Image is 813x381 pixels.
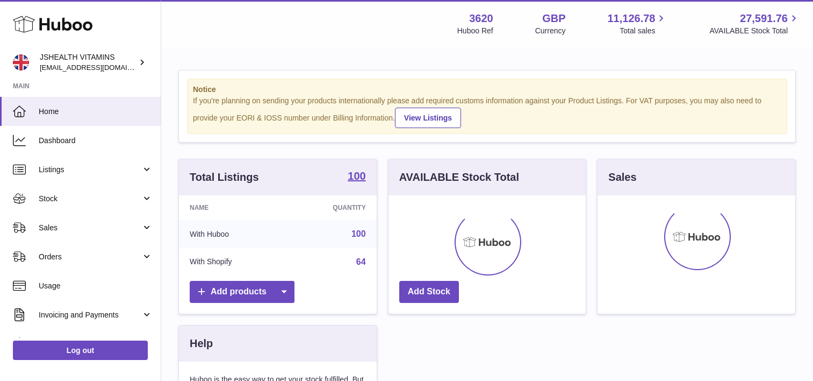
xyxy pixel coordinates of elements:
strong: Notice [193,84,781,95]
strong: 100 [348,171,365,181]
img: internalAdmin-3620@internal.huboo.com [13,54,29,70]
span: Home [39,107,153,117]
span: [EMAIL_ADDRESS][DOMAIN_NAME] [40,63,158,72]
span: Invoicing and Payments [39,310,141,320]
span: Orders [39,252,141,262]
a: View Listings [395,108,461,128]
h3: Sales [608,170,636,185]
div: Huboo Ref [457,26,493,36]
th: Name [179,195,285,220]
a: Add Stock [399,281,459,303]
a: 100 [348,171,365,184]
a: 100 [351,229,366,238]
strong: GBP [542,11,565,26]
th: Quantity [285,195,376,220]
span: AVAILABLE Stock Total [709,26,800,36]
a: 27,591.76 AVAILABLE Stock Total [709,11,800,36]
td: With Shopify [179,248,285,276]
span: 27,591.76 [740,11,788,26]
strong: 3620 [469,11,493,26]
div: Currency [535,26,566,36]
span: Listings [39,165,141,175]
a: Add products [190,281,294,303]
span: Usage [39,281,153,291]
span: Total sales [620,26,667,36]
h3: AVAILABLE Stock Total [399,170,519,185]
span: Sales [39,223,141,233]
span: 11,126.78 [607,11,655,26]
a: Log out [13,341,148,360]
a: 64 [356,257,366,266]
h3: Total Listings [190,170,259,185]
td: With Huboo [179,220,285,248]
span: Dashboard [39,136,153,146]
a: 11,126.78 Total sales [607,11,667,36]
div: JSHEALTH VITAMINS [40,52,136,73]
h3: Help [190,336,213,351]
span: Stock [39,194,141,204]
div: If you're planning on sending your products internationally please add required customs informati... [193,96,781,128]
